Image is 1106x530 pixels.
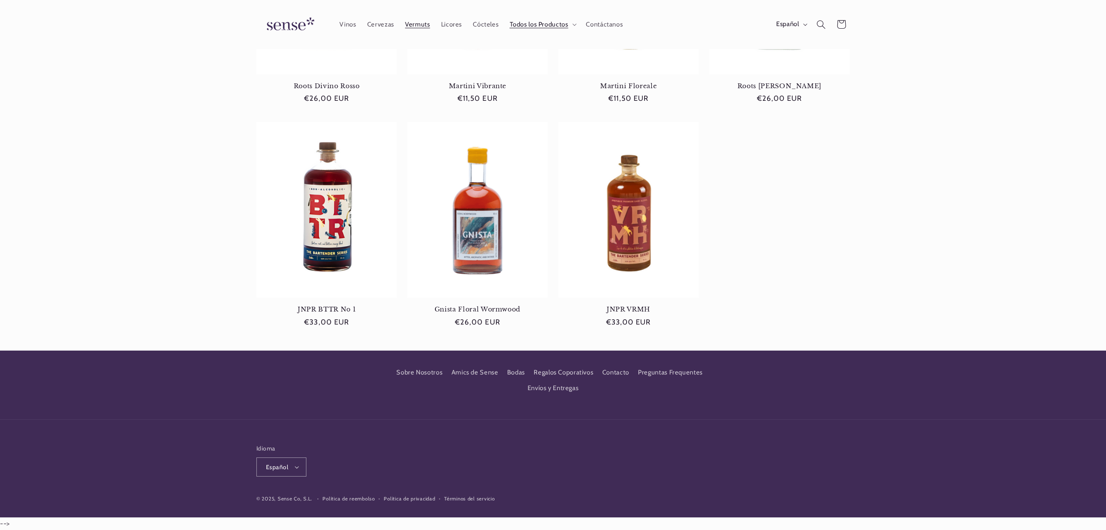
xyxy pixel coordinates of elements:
[771,16,811,33] button: Español
[405,20,430,29] span: Vermuts
[709,82,850,90] a: Roots [PERSON_NAME]
[534,364,593,380] a: Regalos Coporativos
[558,82,699,90] a: Martini Floreale
[256,305,397,313] a: JNPR BTTR No 1
[407,305,548,313] a: Gnista Floral Wormwood
[441,20,462,29] span: Licores
[638,364,703,380] a: Preguntas Frequentes
[452,364,498,380] a: Amics de Sense
[339,20,356,29] span: Vinos
[256,82,397,90] a: Roots Divino Rosso
[266,463,288,471] span: Español
[468,15,504,34] a: Cócteles
[256,12,322,37] img: Sense
[399,15,435,34] a: Vermuts
[558,305,699,313] a: JNPR VRMH
[322,495,375,503] a: Política de reembolso
[407,82,548,90] a: Martini Vibrante
[510,20,568,29] span: Todos los Productos
[811,14,831,34] summary: Búsqueda
[528,381,579,396] a: Envíos y Entregas
[256,496,312,502] small: © 2025, Sense Co, S.L.
[586,20,623,29] span: Contáctanos
[602,364,629,380] a: Contacto
[776,20,799,30] span: Español
[256,444,306,453] h2: Idioma
[507,364,525,380] a: Bodas
[396,367,442,381] a: Sobre Nosotros
[504,15,581,34] summary: Todos los Productos
[367,20,394,29] span: Cervezas
[473,20,498,29] span: Cócteles
[362,15,399,34] a: Cervezas
[256,457,306,477] button: Español
[334,15,362,34] a: Vinos
[435,15,468,34] a: Licores
[253,9,325,40] a: Sense
[581,15,628,34] a: Contáctanos
[444,495,495,503] a: Términos del servicio
[384,495,435,503] a: Política de privacidad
